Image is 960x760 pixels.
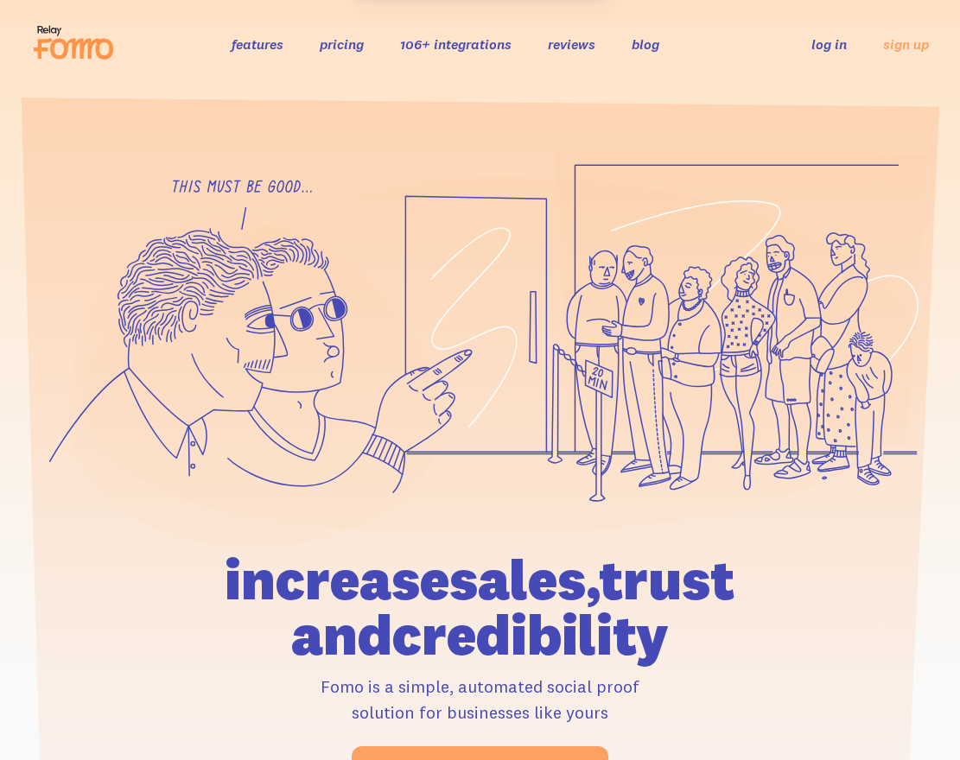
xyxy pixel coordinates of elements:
a: sign up [883,35,929,54]
a: log in [811,35,847,53]
a: features [232,35,283,53]
a: 106+ integrations [400,35,512,53]
a: blog [632,35,659,53]
a: pricing [320,35,364,53]
p: Fomo is a simple, automated social proof solution for businesses like yours [160,674,801,725]
a: reviews [548,35,595,53]
h1: increase sales, trust and credibility [160,552,801,663]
